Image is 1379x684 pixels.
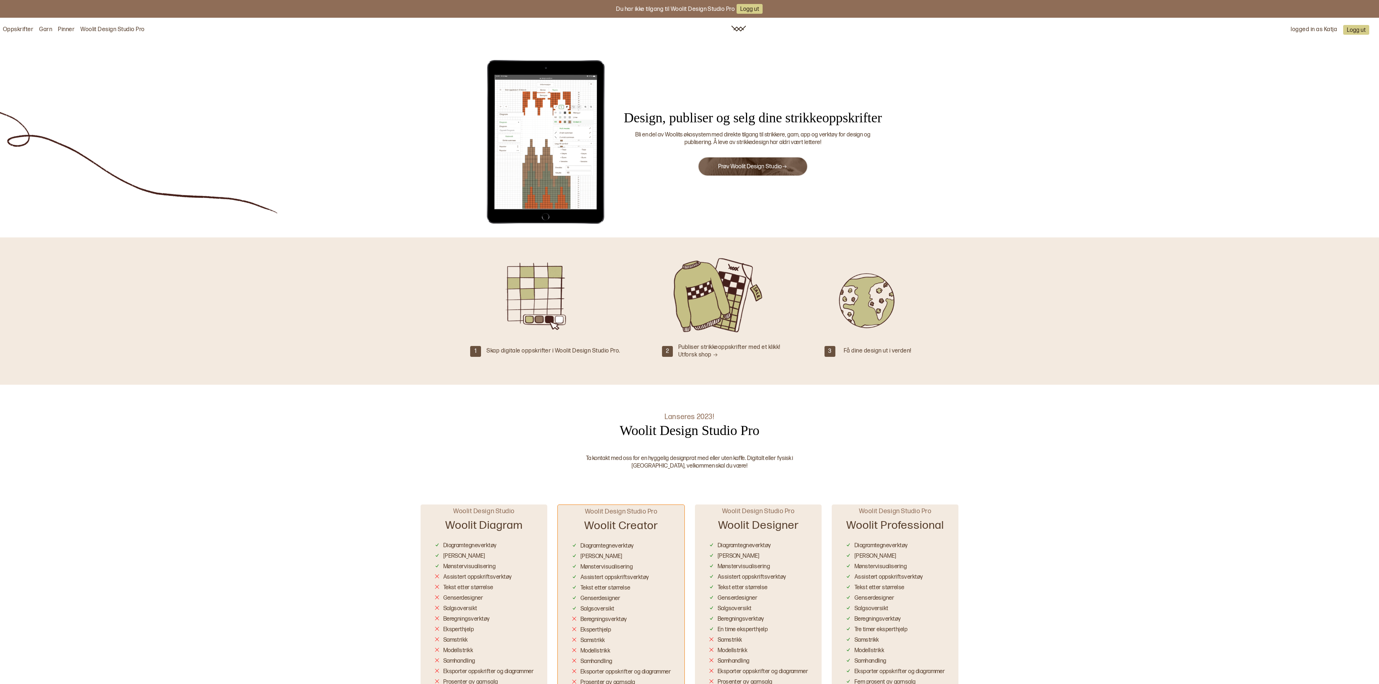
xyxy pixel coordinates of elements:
div: Assistert oppskriftsverktøy [443,574,512,581]
a: Prøv Woolit Design Studio [718,163,787,170]
div: Tekst etter størrelse [443,584,493,592]
div: Woolit Design Studio Pro [859,507,932,515]
button: Logg ut [1343,25,1369,35]
div: Beregningsverktøy [443,616,490,623]
div: Assistert oppskriftsverktøy [581,574,649,582]
img: Illustrasjon av Woolit Design Studio Pro [482,59,609,225]
div: Mønstervisualisering [581,563,633,571]
div: [PERSON_NAME] [443,553,485,560]
div: Modellstrikk [443,647,473,655]
div: En time eksperthjelp [718,626,768,634]
a: Garn [39,26,52,34]
div: Modellstrikk [855,647,885,655]
div: Woolit Designer [718,516,799,539]
div: Mønstervisualisering [855,563,907,571]
img: Woolit ikon [731,26,746,31]
div: Woolit Professional [846,516,944,539]
div: Eksperthjelp [443,626,474,634]
div: Bli en del av Woolits økosystem med direkte tilgang til strikkere, garn, app og verktøy for desig... [622,131,884,147]
div: Samhandling [718,658,750,665]
div: Tekst etter størrelse [581,584,631,592]
div: Modellstrikk [718,647,748,655]
button: Logg ut [737,4,763,14]
div: [PERSON_NAME] [581,553,623,561]
div: Woolit Design Studio [453,507,515,515]
div: logged in as Katja [1291,25,1375,35]
div: [PERSON_NAME] [855,553,897,560]
div: Ta kontakt med oss for en hyggelig designprat med eller uten kaffe. Digitalt eller fysisk i [GEOG... [558,455,821,470]
div: Woolit Diagram [445,516,523,539]
div: Samhandling [443,658,475,665]
div: Diagramtegneverktøy [718,542,771,550]
div: Beregningsverktøy [581,616,627,624]
div: Samhandling [581,658,612,666]
div: 1 [470,346,481,357]
div: Salgsoversikt [718,605,752,613]
div: Woolit Design Studio Pro [722,507,795,515]
a: Pinner [58,26,75,34]
div: Eksporter oppskrifter og diagrammer [718,668,808,676]
div: Assistert oppskriftsverktøy [718,574,786,581]
div: Tekst etter størrelse [718,584,768,592]
div: Eksporter oppskrifter og diagrammer [855,668,945,676]
div: Beregningsverktøy [718,616,764,623]
a: Utforsk shop [678,351,718,358]
a: Woolit Design Studio Pro [80,26,145,34]
div: Diagramtegneverktøy [581,542,634,550]
div: Skap digitale oppskrifter i Woolit Design Studio Pro. [486,347,620,355]
div: Design, publiser og selg dine strikkeoppskrifter [613,109,893,127]
img: Illustrasjon av Woolit Design Studio Pro [494,256,591,335]
div: Genserdesigner [581,595,620,603]
div: Mønstervisualisering [718,563,770,571]
a: Oppskrifter [3,26,33,34]
div: Assistert oppskriftsverktøy [855,574,923,581]
div: Woolit Design Studio Pro [585,507,658,516]
div: Lanseres 2023! [665,412,714,422]
div: Genserdesigner [443,595,483,602]
div: Få dine design ut i verden! [844,347,911,355]
div: [PERSON_NAME] [718,553,760,560]
div: Eksperthjelp [581,626,611,634]
div: Samstrikk [855,637,879,644]
div: Genserdesigner [718,595,758,602]
div: Diagramtegneverktøy [443,542,497,550]
div: 3 [825,346,835,357]
div: Samstrikk [581,637,605,645]
div: Tekst etter størrelse [855,584,904,592]
div: Publiser strikkeoppskrifter med et klikk! [678,344,780,359]
div: Beregningsverktøy [855,616,901,623]
div: Mønstervisualisering [443,563,496,571]
div: Modellstrikk [581,647,611,655]
div: 2 [662,346,673,357]
div: Salgsoversikt [855,605,889,613]
div: Samhandling [855,658,886,665]
div: Samstrikk [718,637,742,644]
div: Eksporter oppskrifter og diagrammer [443,668,534,676]
img: Jordkloden [817,256,914,335]
img: Strikket genser og oppskrift til salg. [670,256,767,335]
div: Tre timer eksperthjelp [855,626,908,634]
div: Diagramtegneverktøy [855,542,908,550]
button: Prøv Woolit Design Studio [698,157,807,176]
div: Salgsoversikt [443,605,477,613]
div: Woolit Design Studio Pro [620,422,759,439]
div: Salgsoversikt [581,605,615,613]
div: Genserdesigner [855,595,894,602]
div: Samstrikk [443,637,468,644]
div: Woolit Creator [584,516,658,540]
div: Eksporter oppskrifter og diagrammer [581,668,671,676]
